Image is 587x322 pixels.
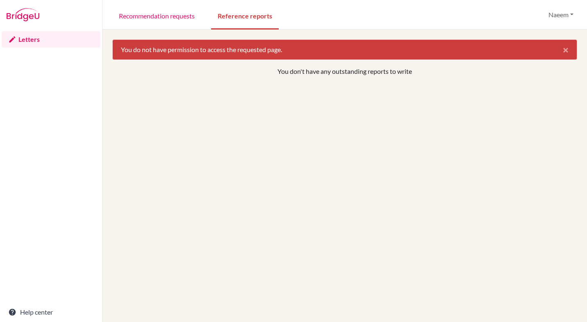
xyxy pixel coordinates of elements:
[157,66,532,76] p: You don't have any outstanding reports to write
[2,304,100,320] a: Help center
[555,40,577,59] button: Close
[545,7,577,23] button: Naeem
[112,1,201,30] a: Recommendation requests
[112,39,577,60] div: You do not have permission to access the requested page.
[2,31,100,48] a: Letters
[211,1,279,30] a: Reference reports
[7,8,39,21] img: Bridge-U
[563,43,569,55] span: ×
